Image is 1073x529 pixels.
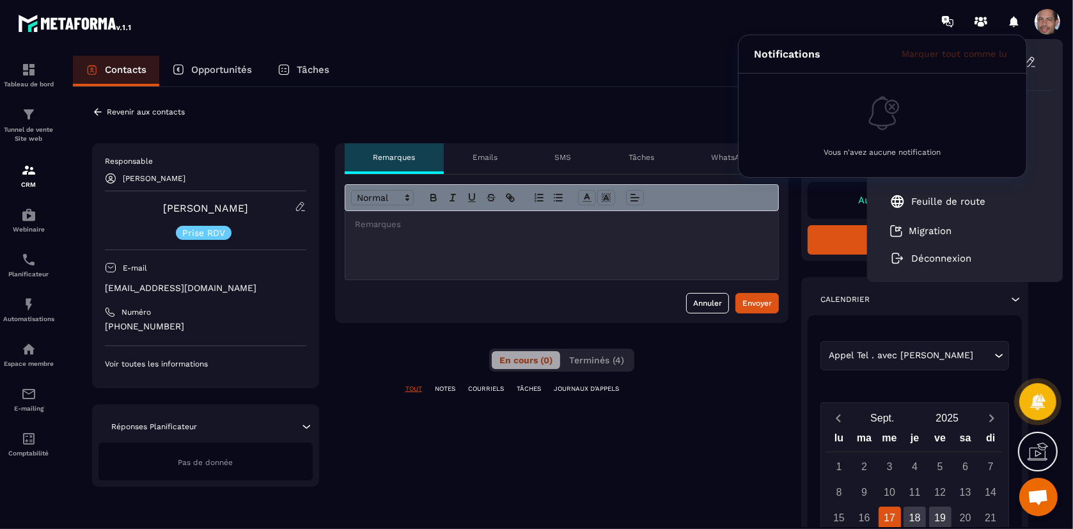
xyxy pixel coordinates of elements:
div: Search for option [820,341,1009,370]
img: formation [21,107,36,122]
a: automationsautomationsWebinaire [3,198,54,242]
button: En cours (0) [492,351,560,369]
div: ve [927,429,953,452]
p: Voir toutes les informations [105,359,306,369]
a: automationsautomationsAutomatisations [3,287,54,332]
p: Tâches [629,152,654,162]
div: 6 [954,455,976,478]
div: lu [826,429,852,452]
div: 9 [853,481,875,503]
p: Comptabilité [3,450,54,457]
a: Migration [890,225,952,237]
div: 1 [828,455,850,478]
a: automationsautomationsEspace membre [3,332,54,377]
button: Marquer tout comme lu [898,48,1011,59]
div: 5 [929,455,952,478]
img: formation [21,162,36,178]
p: Migration [909,225,952,237]
div: 2 [853,455,875,478]
div: 7 [980,455,1002,478]
div: 4 [904,455,926,478]
div: 11 [904,481,926,503]
div: Ouvrir le chat [1019,478,1058,516]
div: di [978,429,1003,452]
p: Tableau de bord [3,81,54,88]
p: Feuille de route [912,196,986,207]
p: SMS [555,152,572,162]
p: Espace membre [3,360,54,367]
a: accountantaccountantComptabilité [3,422,54,466]
a: [PERSON_NAME] [163,202,248,214]
a: Tâches [265,56,342,86]
div: 16 [853,507,875,529]
div: 10 [879,481,901,503]
p: [PERSON_NAME] [123,174,185,183]
div: 18 [904,507,926,529]
p: Prise RDV [182,228,225,237]
span: Pas de donnée [178,458,233,467]
a: Contacts [73,56,159,86]
div: 17 [879,507,901,529]
p: Réponses Planificateur [111,422,197,432]
a: emailemailE-mailing [3,377,54,422]
img: automations [21,342,36,357]
p: Vous n'avez aucune notification [824,148,941,157]
div: 8 [828,481,850,503]
img: email [21,386,36,402]
img: scheduler [21,252,36,267]
p: Revenir aux contacts [107,107,185,116]
p: E-mailing [3,405,54,412]
button: Previous month [826,409,850,427]
button: Next month [980,409,1003,427]
h4: Notifications [754,48,820,60]
img: automations [21,297,36,312]
p: TÂCHES [517,384,541,393]
span: En cours (0) [499,355,552,365]
p: E-mail [123,263,147,273]
p: Numéro [121,307,151,317]
div: 15 [828,507,850,529]
p: JOURNAUX D'APPELS [554,384,619,393]
a: formationformationTunnel de vente Site web [3,97,54,153]
p: Automatisations [3,315,54,322]
p: Déconnexion [912,253,972,264]
div: Envoyer [742,297,772,310]
p: Opportunités [191,64,252,75]
img: logo [18,12,133,35]
p: Aucune opportunité liée [820,194,1009,206]
div: sa [953,429,978,452]
a: formationformationCRM [3,153,54,198]
img: accountant [21,431,36,446]
div: 14 [980,481,1002,503]
button: Ajout opportunité [808,225,1022,255]
p: Webinaire [3,226,54,233]
div: me [877,429,902,452]
div: 20 [954,507,976,529]
p: Tâches [297,64,329,75]
p: Planificateur [3,271,54,278]
span: Appel Tel . avec [PERSON_NAME] [826,349,976,363]
a: Opportunités [159,56,265,86]
a: formationformationTableau de bord [3,52,54,97]
div: 3 [879,455,901,478]
p: WhatsApp [712,152,751,162]
input: Search for option [976,349,991,363]
p: Remarques [373,152,416,162]
div: je [902,429,928,452]
p: Calendrier [820,294,870,304]
button: Annuler [686,293,729,313]
p: Contacts [105,64,146,75]
button: Terminés (4) [561,351,632,369]
div: 21 [980,507,1002,529]
button: Open years overlay [915,407,980,429]
button: Envoyer [735,293,779,313]
a: schedulerschedulerPlanificateur [3,242,54,287]
p: NOTES [435,384,455,393]
div: ma [852,429,877,452]
div: 12 [929,481,952,503]
p: Tunnel de vente Site web [3,125,54,143]
div: 13 [954,481,976,503]
p: TOUT [405,384,422,393]
img: formation [21,62,36,77]
p: Emails [473,152,497,162]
